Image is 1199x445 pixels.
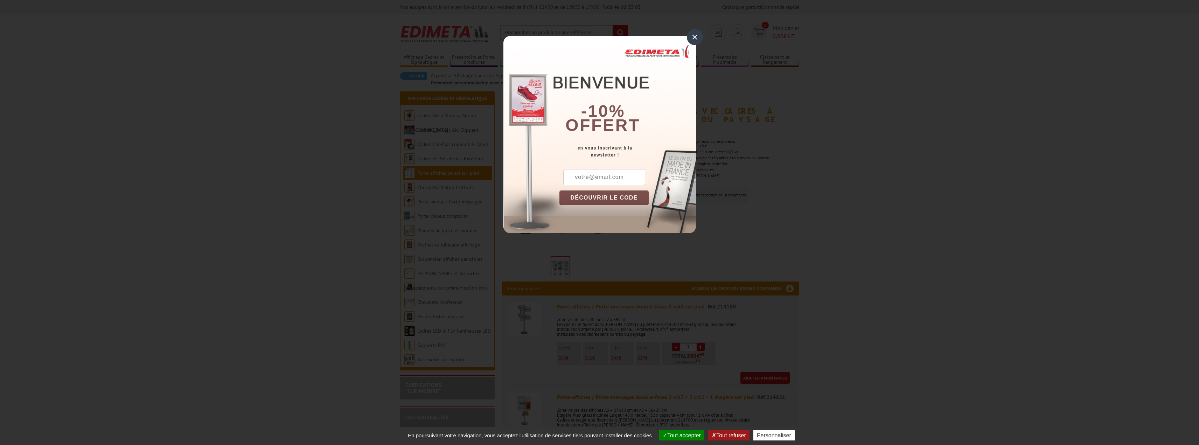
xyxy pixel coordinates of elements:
[559,145,696,159] div: en vous inscrivant à la newsletter !
[753,430,795,440] button: Personnaliser (fenêtre modale)
[708,430,749,440] button: Tout refuser
[559,190,649,205] button: DÉCOUVRIR LE CODE
[659,430,704,440] button: Tout accepter
[404,432,655,438] span: En poursuivant votre navigation, vous acceptez l'utilisation de services tiers pouvant installer ...
[687,29,703,45] div: ×
[565,116,640,134] font: offert
[563,169,645,185] input: votre@email.com
[581,102,625,120] b: -10%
